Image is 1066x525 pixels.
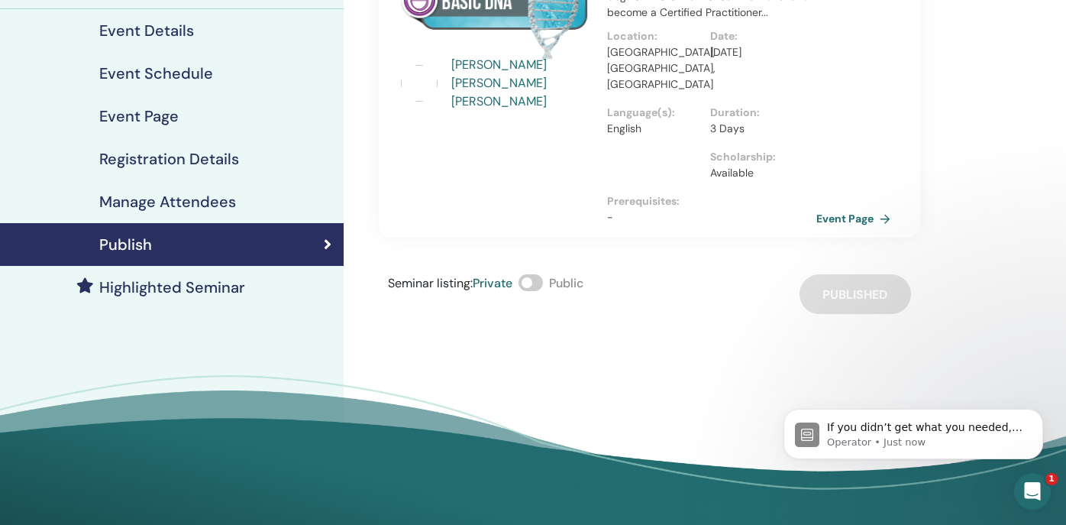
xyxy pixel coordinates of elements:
h4: Event Schedule [99,64,213,83]
span: Private [473,275,512,291]
iframe: Intercom live chat [1014,473,1051,510]
p: Duration : [710,105,804,121]
p: Prerequisites : [607,193,814,209]
h4: Publish [99,235,152,254]
p: Date : [710,28,804,44]
h4: Registration Details [99,150,239,168]
span: Seminar listing : [388,275,473,291]
p: Scholarship : [710,149,804,165]
p: Available [710,165,804,181]
p: [GEOGRAPHIC_DATA], [GEOGRAPHIC_DATA], [GEOGRAPHIC_DATA] [607,44,701,92]
a: [PERSON_NAME] [PERSON_NAME] [PERSON_NAME] [451,56,593,111]
span: 1 [1045,473,1058,485]
p: - [607,209,814,225]
iframe: Intercom notifications message [761,377,1066,484]
p: 3 Days [710,121,804,137]
h4: Event Details [99,21,194,40]
h4: Event Page [99,107,179,125]
h4: Manage Attendees [99,193,236,211]
p: English [607,121,701,137]
span: Public [549,275,583,291]
a: Event Page [816,207,896,230]
h4: Highlighted Seminar [99,278,245,297]
p: Location : [607,28,701,44]
p: [DATE] [710,44,804,60]
p: Language(s) : [607,105,701,121]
